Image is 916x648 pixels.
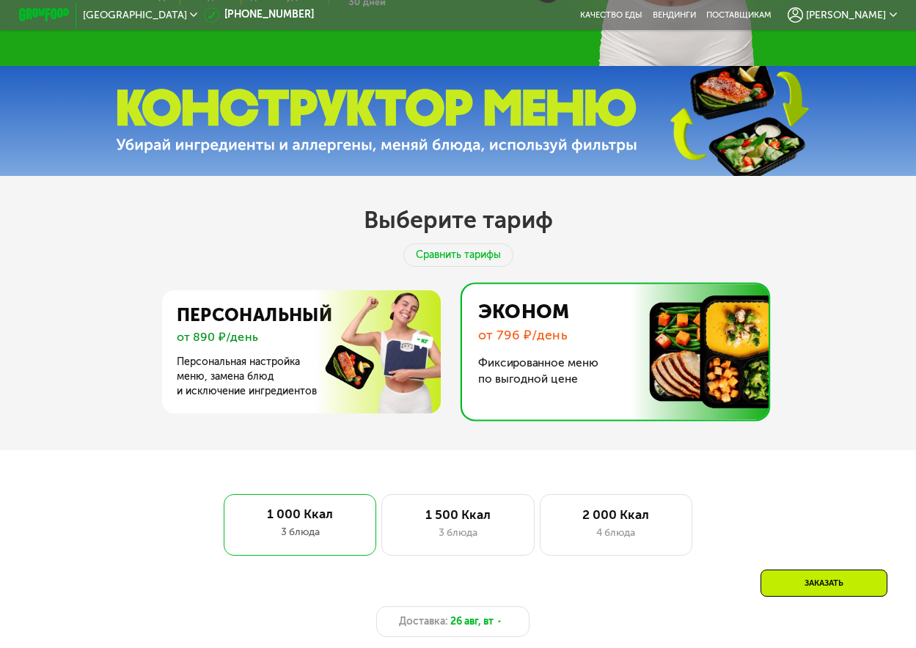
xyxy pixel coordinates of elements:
span: Доставка: [399,614,448,630]
div: 1 000 Ккал [237,507,364,523]
div: Заказать [761,570,887,597]
div: Сравнить тарифы [403,243,513,267]
h2: Выберите тариф [364,205,553,235]
a: [PHONE_NUMBER] [204,7,314,23]
a: Вендинги [653,10,696,21]
span: [PERSON_NAME] [806,10,886,21]
div: поставщикам [706,10,772,21]
span: 26 авг, вт [450,614,494,630]
div: 1 500 Ккал [395,508,521,523]
div: 3 блюда [237,525,364,540]
div: 2 000 Ккал [553,508,678,523]
div: 4 блюда [553,526,678,541]
a: Качество еды [580,10,642,21]
span: [GEOGRAPHIC_DATA] [83,10,187,21]
div: 3 блюда [395,526,521,541]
